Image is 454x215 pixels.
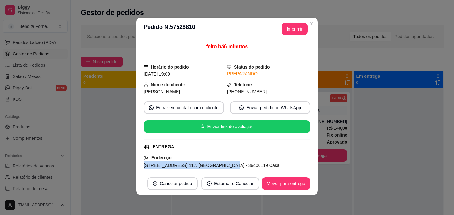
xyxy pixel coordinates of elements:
[151,82,185,87] strong: Nome do cliente
[227,65,231,69] span: desktop
[306,19,317,29] button: Close
[227,89,267,94] span: [PHONE_NUMBER]
[206,44,248,49] span: feito há 6 minutos
[144,120,310,133] button: starEnviar link de avaliação
[239,105,244,110] span: whats-app
[227,82,231,87] span: phone
[144,155,149,160] span: pushpin
[207,181,212,186] span: close-circle
[153,181,157,186] span: close-circle
[153,144,174,150] div: ENTREGA
[151,65,189,70] strong: Horário do pedido
[149,105,154,110] span: whats-app
[201,177,259,190] button: close-circleEstornar e Cancelar
[144,23,195,35] h3: Pedido N. 57528810
[230,101,310,114] button: whats-appEnviar pedido ao WhatsApp
[262,177,310,190] button: Mover para entrega
[151,155,172,160] strong: Endereço
[227,71,310,77] div: PREPARANDO
[144,82,148,87] span: user
[144,163,280,168] span: [STREET_ADDRESS] 417, [GEOGRAPHIC_DATA] - 39400119 Casa
[234,65,270,70] strong: Status do pedido
[144,89,180,94] span: [PERSON_NAME]
[200,124,205,129] span: star
[144,101,224,114] button: whats-appEntrar em contato com o cliente
[144,65,148,69] span: calendar
[282,23,308,35] button: Imprimir
[144,71,170,76] span: [DATE] 19:09
[147,177,198,190] button: close-circleCancelar pedido
[234,82,252,87] strong: Telefone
